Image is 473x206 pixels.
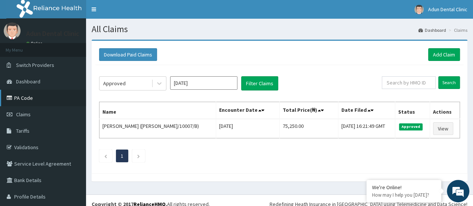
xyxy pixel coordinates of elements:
[279,119,338,138] td: 75,250.00
[372,192,436,198] p: How may I help you today?
[99,102,216,119] th: Name
[428,6,467,13] span: Adun Dental Clinic
[26,30,79,37] p: Adun Dental Clinic
[382,76,436,89] input: Search by HMO ID
[123,4,141,22] div: Minimize live chat window
[137,153,140,159] a: Next page
[16,62,54,68] span: Switch Providers
[447,27,467,33] li: Claims
[43,58,103,133] span: We're online!
[372,184,436,191] div: We're Online!
[438,76,460,89] input: Search
[104,153,107,159] a: Previous page
[16,127,30,134] span: Tariffs
[4,22,21,39] img: User Image
[16,111,31,118] span: Claims
[338,102,395,119] th: Date Filed
[395,102,430,119] th: Status
[39,42,126,52] div: Chat with us now
[216,119,279,138] td: [DATE]
[428,48,460,61] a: Add Claim
[170,76,237,90] input: Select Month and Year
[418,27,446,33] a: Dashboard
[414,5,424,14] img: User Image
[103,80,126,87] div: Approved
[279,102,338,119] th: Total Price(₦)
[338,119,395,138] td: [DATE] 16:21:49 GMT
[99,48,157,61] button: Download Paid Claims
[92,24,467,34] h1: All Claims
[16,78,40,85] span: Dashboard
[433,122,453,135] a: View
[14,37,30,56] img: d_794563401_company_1708531726252_794563401
[216,102,279,119] th: Encounter Date
[241,76,278,90] button: Filter Claims
[121,153,123,159] a: Page 1 is your current page
[399,123,423,130] span: Approved
[26,41,44,46] a: Online
[4,131,142,157] textarea: Type your message and hit 'Enter'
[430,102,460,119] th: Actions
[99,119,216,138] td: [PERSON_NAME] ([PERSON_NAME]/10007/B)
